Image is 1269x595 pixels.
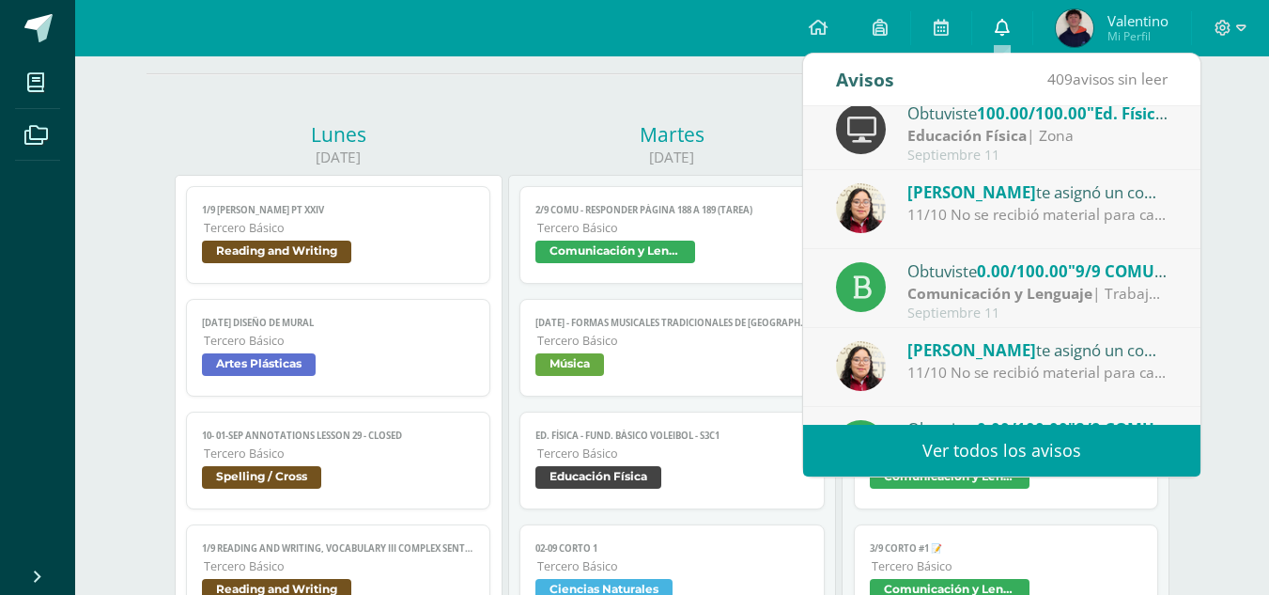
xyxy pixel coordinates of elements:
img: c6b4b3f06f981deac34ce0a071b61492.png [836,341,886,391]
span: 10- 01-sep Annotations Lesson 29 - CLOSED [202,430,475,442]
span: Comunicación y Lenguaje [535,241,695,263]
span: [PERSON_NAME] [907,181,1036,203]
span: 2/9 COMU - Responder página 188 a 189 (Tarea) [535,204,809,216]
span: avisos sin leer [1047,69,1168,89]
div: Obtuviste en [907,258,1168,283]
span: 1/9 REading and Writing, Vocabulary III complex sentences [202,542,475,555]
a: Ver todos los avisos [803,425,1200,477]
span: Tercero Básico [537,333,809,349]
span: Mi Perfil [1107,28,1168,44]
span: 0.00/100.00 [977,418,1068,440]
span: Valentino [1107,11,1168,30]
div: Avisos [836,54,894,105]
div: | Zona [907,125,1168,147]
span: 409 [1047,69,1073,89]
strong: Comunicación y Lenguaje [907,283,1092,304]
span: Tercero Básico [537,220,809,236]
span: Spelling / Cross [202,466,321,489]
span: Tercero Básico [204,558,475,574]
div: te asignó un comentario en '8/9 COMU - Caligrama de página 194 y 195 (Entrega física)' para 'Comu... [907,337,1168,362]
div: 11/10 No se recibió material para calificar. [907,362,1168,384]
span: 02-09 CORTO 1 [535,542,809,555]
div: Obtuviste en [907,416,1168,441]
div: te asignó un comentario en '9/9 COMU - Siglo XX: Literatura de Vanguardia - presentación' para 'C... [907,180,1168,204]
span: Educación Física [535,466,661,489]
div: Septiembre 11 [907,148,1168,164]
div: | Trabajo en clase [907,283,1168,305]
span: Tercero Básico [537,558,809,574]
span: [DATE] diseño de mural [202,317,475,329]
div: [DATE] [175,148,503,167]
div: Martes [508,121,836,148]
a: Ed. Física - Fund. Básico Voleibol - S3C1Tercero BásicoEducación Física [519,412,825,509]
div: [DATE] [508,148,836,167]
span: Música [535,353,604,376]
a: [DATE] - Formas musicales tradicionales de [GEOGRAPHIC_DATA]Tercero BásicoMúsica [519,299,825,397]
a: [DATE] diseño de muralTercero BásicoArtes Plásticas [186,299,491,397]
img: c6b4b3f06f981deac34ce0a071b61492.png [836,183,886,233]
span: [DATE] - Formas musicales tradicionales de [GEOGRAPHIC_DATA] [535,317,809,329]
span: 1/9 [PERSON_NAME] pt XXIV [202,204,475,216]
span: 3/9 Corto #1 📝 [870,542,1143,555]
a: 1/9 [PERSON_NAME] pt XXIVTercero BásicoReading and Writing [186,186,491,284]
strong: Educación Física [907,125,1027,146]
div: 11/10 No se recibió material para calificar. [907,204,1168,226]
span: Tercero Básico [204,446,475,462]
span: Tercero Básico [204,333,475,349]
span: Comunicación y Lenguaje [870,466,1029,489]
span: 100.00/100.00 [977,102,1087,124]
span: Tercero Básico [872,558,1143,574]
a: 10- 01-sep Annotations Lesson 29 - CLOSEDTercero BásicoSpelling / Cross [186,412,491,509]
span: Reading and Writing [202,241,351,263]
span: Ed. Física - Fund. Básico Voleibol - S3C1 [535,430,809,442]
a: 2/9 COMU - Responder página 188 a 189 (Tarea)Tercero BásicoComunicación y Lenguaje [519,186,825,284]
div: Lunes [175,121,503,148]
div: Obtuviste en [907,101,1168,125]
div: Septiembre 11 [907,305,1168,321]
span: [PERSON_NAME] [907,339,1036,361]
span: Artes Plásticas [202,353,316,376]
span: 0.00/100.00 [977,260,1068,282]
img: 7383fbd875ed3a81cc002658620bcc65.png [1056,9,1093,47]
span: Tercero Básico [204,220,475,236]
span: Tercero Básico [537,446,809,462]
